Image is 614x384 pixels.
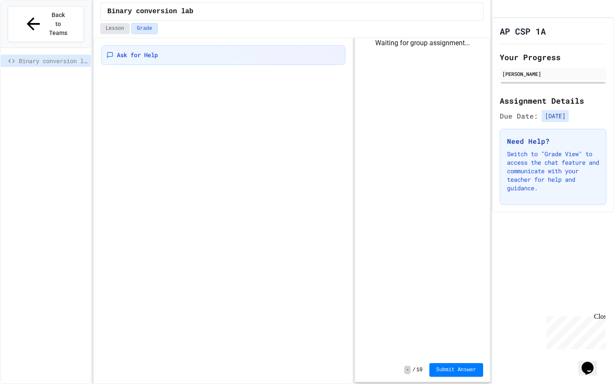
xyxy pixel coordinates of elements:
h1: AP CSP 1A [500,25,546,37]
button: Lesson [100,23,130,34]
span: [DATE] [542,110,569,122]
h2: Assignment Details [500,95,606,107]
iframe: chat widget [578,350,605,375]
span: - [404,366,411,374]
p: Switch to "Grade View" to access the chat feature and communicate with your teacher for help and ... [507,150,599,192]
span: Binary conversion lab [19,56,87,65]
button: Back to Teams [8,6,84,42]
button: Submit Answer [429,363,483,377]
span: Back to Teams [48,11,68,38]
button: Grade [131,23,158,34]
h3: Need Help? [507,136,599,146]
div: Waiting for group assignment... [355,38,490,48]
span: / [412,367,415,373]
div: [PERSON_NAME] [502,70,604,78]
span: Submit Answer [436,367,476,373]
iframe: chat widget [543,313,605,349]
div: Chat with us now!Close [3,3,59,54]
h2: Your Progress [500,51,606,63]
span: 10 [417,367,423,373]
span: Ask for Help [117,51,158,59]
span: Due Date: [500,111,538,121]
span: Binary conversion lab [107,6,194,17]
